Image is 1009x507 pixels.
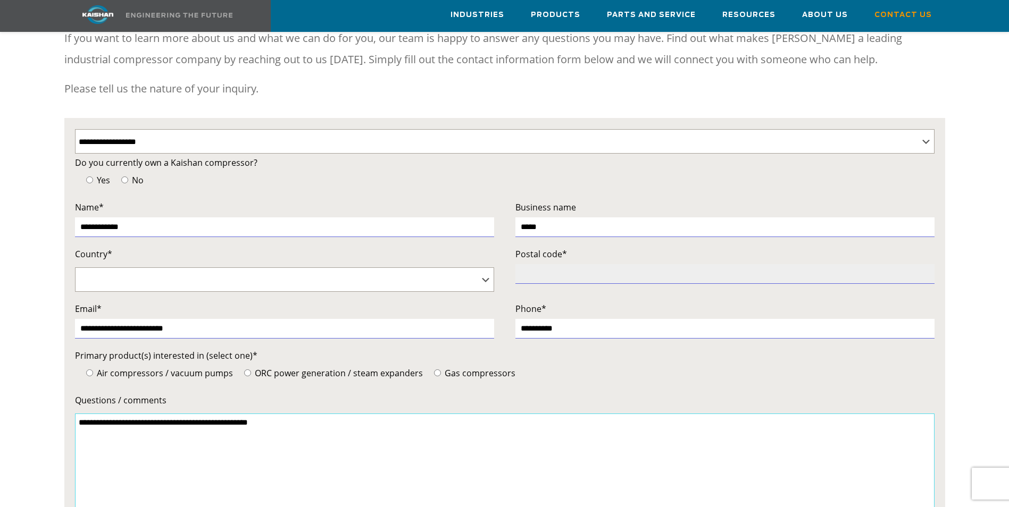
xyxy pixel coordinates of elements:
[253,367,423,379] span: ORC power generation / steam expanders
[451,1,504,29] a: Industries
[75,155,935,170] label: Do you currently own a Kaishan compressor?
[451,9,504,21] span: Industries
[64,78,945,99] p: Please tell us the nature of your inquiry.
[607,1,696,29] a: Parts and Service
[434,369,441,376] input: Gas compressors
[874,9,932,21] span: Contact Us
[515,200,935,215] label: Business name
[515,247,935,261] label: Postal code*
[64,28,945,70] p: If you want to learn more about us and what we can do for you, our team is happy to answer any qu...
[722,9,775,21] span: Resources
[874,1,932,29] a: Contact Us
[58,5,138,24] img: kaishan logo
[802,1,848,29] a: About Us
[607,9,696,21] span: Parts and Service
[531,1,580,29] a: Products
[86,176,93,183] input: Yes
[121,176,128,183] input: No
[75,393,935,408] label: Questions / comments
[130,174,144,186] span: No
[722,1,775,29] a: Resources
[75,247,494,261] label: Country*
[75,200,494,215] label: Name*
[802,9,848,21] span: About Us
[86,369,93,376] input: Air compressors / vacuum pumps
[531,9,580,21] span: Products
[95,367,233,379] span: Air compressors / vacuum pumps
[75,301,494,316] label: Email*
[126,13,232,18] img: Engineering the future
[443,367,515,379] span: Gas compressors
[75,348,935,363] label: Primary product(s) interested in (select one)*
[515,301,935,316] label: Phone*
[95,174,110,186] span: Yes
[244,369,251,376] input: ORC power generation / steam expanders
